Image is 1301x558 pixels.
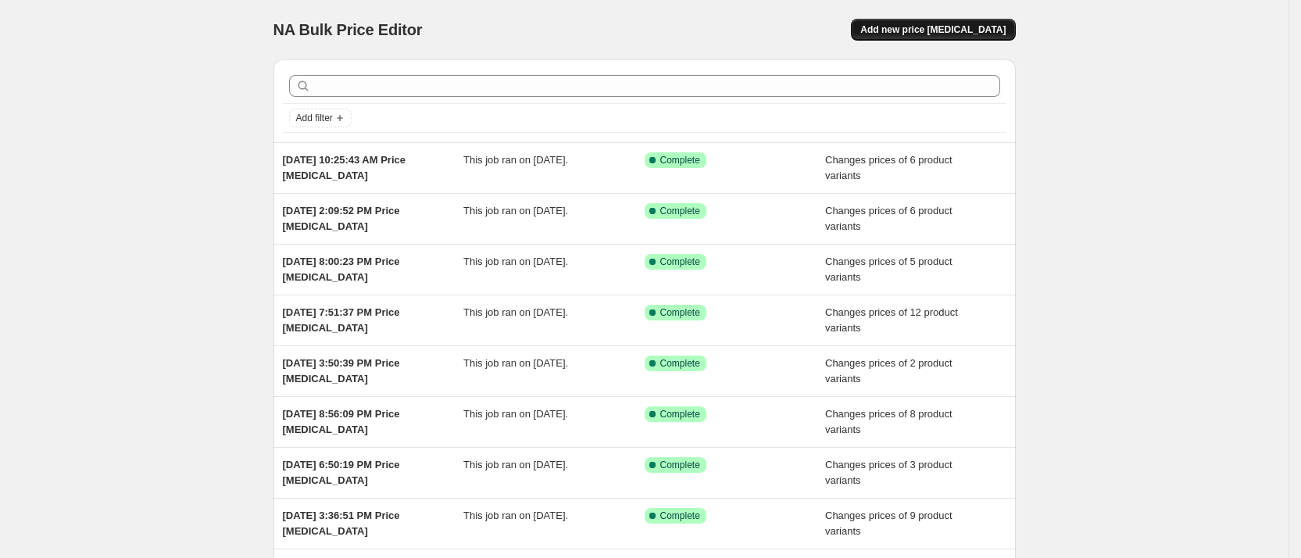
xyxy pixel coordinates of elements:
[660,205,700,217] span: Complete
[283,510,400,537] span: [DATE] 3:36:51 PM Price [MEDICAL_DATA]
[660,357,700,370] span: Complete
[463,408,568,420] span: This job ran on [DATE].
[463,256,568,267] span: This job ran on [DATE].
[283,256,400,283] span: [DATE] 8:00:23 PM Price [MEDICAL_DATA]
[463,459,568,470] span: This job ran on [DATE].
[825,205,953,232] span: Changes prices of 6 product variants
[660,256,700,268] span: Complete
[283,459,400,486] span: [DATE] 6:50:19 PM Price [MEDICAL_DATA]
[825,256,953,283] span: Changes prices of 5 product variants
[825,459,953,486] span: Changes prices of 3 product variants
[283,154,406,181] span: [DATE] 10:25:43 AM Price [MEDICAL_DATA]
[289,109,352,127] button: Add filter
[463,205,568,216] span: This job ran on [DATE].
[660,408,700,420] span: Complete
[660,510,700,522] span: Complete
[825,154,953,181] span: Changes prices of 6 product variants
[463,306,568,318] span: This job ran on [DATE].
[825,408,953,435] span: Changes prices of 8 product variants
[273,21,423,38] span: NA Bulk Price Editor
[463,510,568,521] span: This job ran on [DATE].
[825,306,958,334] span: Changes prices of 12 product variants
[283,357,400,385] span: [DATE] 3:50:39 PM Price [MEDICAL_DATA]
[660,306,700,319] span: Complete
[283,408,400,435] span: [DATE] 8:56:09 PM Price [MEDICAL_DATA]
[660,459,700,471] span: Complete
[860,23,1006,36] span: Add new price [MEDICAL_DATA]
[283,205,400,232] span: [DATE] 2:09:52 PM Price [MEDICAL_DATA]
[851,19,1015,41] button: Add new price [MEDICAL_DATA]
[283,306,400,334] span: [DATE] 7:51:37 PM Price [MEDICAL_DATA]
[463,357,568,369] span: This job ran on [DATE].
[825,357,953,385] span: Changes prices of 2 product variants
[660,154,700,166] span: Complete
[825,510,953,537] span: Changes prices of 9 product variants
[296,112,333,124] span: Add filter
[463,154,568,166] span: This job ran on [DATE].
